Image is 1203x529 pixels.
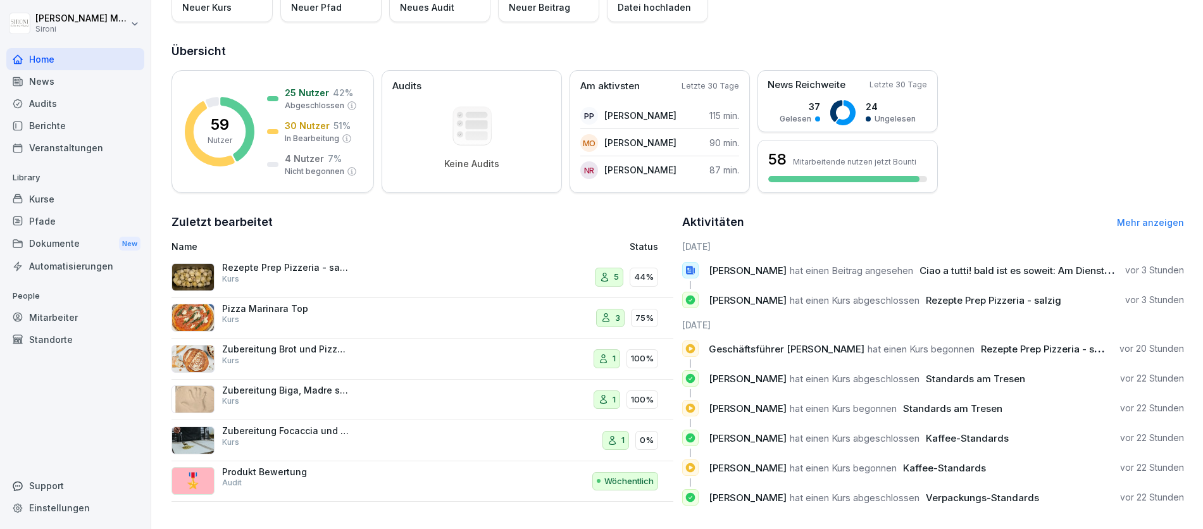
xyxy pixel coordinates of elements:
[222,385,349,396] p: Zubereitung Biga, Madre solida, madre liquida
[285,86,329,99] p: 25 Nutzer
[1120,372,1184,385] p: vor 22 Stunden
[285,166,344,177] p: Nicht begonnen
[580,161,598,179] div: NR
[6,210,144,232] a: Pfade
[6,497,144,519] div: Einstellungen
[509,1,570,14] p: Neuer Beitrag
[222,466,349,478] p: Produkt Bewertung
[1120,491,1184,504] p: vor 22 Stunden
[6,115,144,137] a: Berichte
[614,271,619,283] p: 5
[6,306,144,328] a: Mitarbeiter
[635,312,654,325] p: 75%
[291,1,342,14] p: Neuer Pfad
[768,149,787,170] h3: 58
[926,432,1009,444] span: Kaffee-Standards
[640,434,654,447] p: 0%
[222,437,239,448] p: Kurs
[604,109,676,122] p: [PERSON_NAME]
[171,420,673,461] a: Zubereitung Focaccia und SnacksKurs10%
[171,298,673,339] a: Pizza Marinara TopKurs375%
[790,492,919,504] span: hat einen Kurs abgeschlossen
[709,264,787,277] span: [PERSON_NAME]
[709,492,787,504] span: [PERSON_NAME]
[119,237,140,251] div: New
[981,343,1116,355] span: Rezepte Prep Pizzeria - salzig
[613,352,616,365] p: 1
[1120,402,1184,414] p: vor 22 Stunden
[1125,294,1184,306] p: vor 3 Stunden
[184,470,203,492] p: 🎖️
[926,373,1025,385] span: Standards am Tresen
[790,294,919,306] span: hat einen Kurs abgeschlossen
[6,328,144,351] a: Standorte
[171,263,215,291] img: gmye01l4f1zcre5ud7hs9fxs.png
[222,303,349,314] p: Pizza Marinara Top
[211,117,229,132] p: 59
[6,92,144,115] div: Audits
[171,213,673,231] h2: Zuletzt bearbeitet
[1119,342,1184,355] p: vor 20 Stunden
[35,25,128,34] p: Sironi
[615,312,620,325] p: 3
[222,314,239,325] p: Kurs
[631,352,654,365] p: 100%
[400,1,454,14] p: Neues Audit
[709,402,787,414] span: [PERSON_NAME]
[709,136,739,149] p: 90 min.
[634,271,654,283] p: 44%
[6,168,144,188] p: Library
[392,79,421,94] p: Audits
[333,86,353,99] p: 42 %
[790,264,913,277] span: hat einen Beitrag angesehen
[621,434,625,447] p: 1
[709,294,787,306] span: [PERSON_NAME]
[6,137,144,159] a: Veranstaltungen
[875,113,916,125] p: Ungelesen
[926,294,1061,306] span: Rezepte Prep Pizzeria - salzig
[866,100,916,113] p: 24
[6,286,144,306] p: People
[780,113,811,125] p: Gelesen
[6,70,144,92] div: News
[1120,461,1184,474] p: vor 22 Stunden
[171,461,673,502] a: 🎖️Produkt BewertungAuditWöchentlich
[222,425,349,437] p: Zubereitung Focaccia und Snacks
[208,135,232,146] p: Nutzer
[6,255,144,277] a: Automatisierungen
[631,394,654,406] p: 100%
[870,79,927,90] p: Letzte 30 Tage
[171,426,215,454] img: gxsr99ubtjittqjfg6pwkycm.png
[709,343,864,355] span: Geschäftsführer [PERSON_NAME]
[682,213,744,231] h2: Aktivitäten
[222,262,349,273] p: Rezepte Prep Pizzeria - salzig
[580,107,598,125] div: PP
[926,492,1039,504] span: Verpackungs-Standards
[604,136,676,149] p: [PERSON_NAME]
[6,48,144,70] div: Home
[328,152,342,165] p: 7 %
[285,119,330,132] p: 30 Nutzer
[793,157,916,166] p: Mitarbeitende nutzen jetzt Bounti
[285,100,344,111] p: Abgeschlossen
[171,304,215,332] img: jnx4cumldtmuu36vvhh5e6s9.png
[222,395,239,407] p: Kurs
[222,477,242,489] p: Audit
[580,134,598,152] div: MO
[790,402,897,414] span: hat einen Kurs begonnen
[6,232,144,256] a: DokumenteNew
[222,355,239,366] p: Kurs
[171,385,215,413] img: ekvwbgorvm2ocewxw43lsusz.png
[6,188,144,210] a: Kurse
[222,273,239,285] p: Kurs
[790,462,897,474] span: hat einen Kurs begonnen
[285,133,339,144] p: In Bearbeitung
[6,232,144,256] div: Dokumente
[171,42,1184,60] h2: Übersicht
[709,462,787,474] span: [PERSON_NAME]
